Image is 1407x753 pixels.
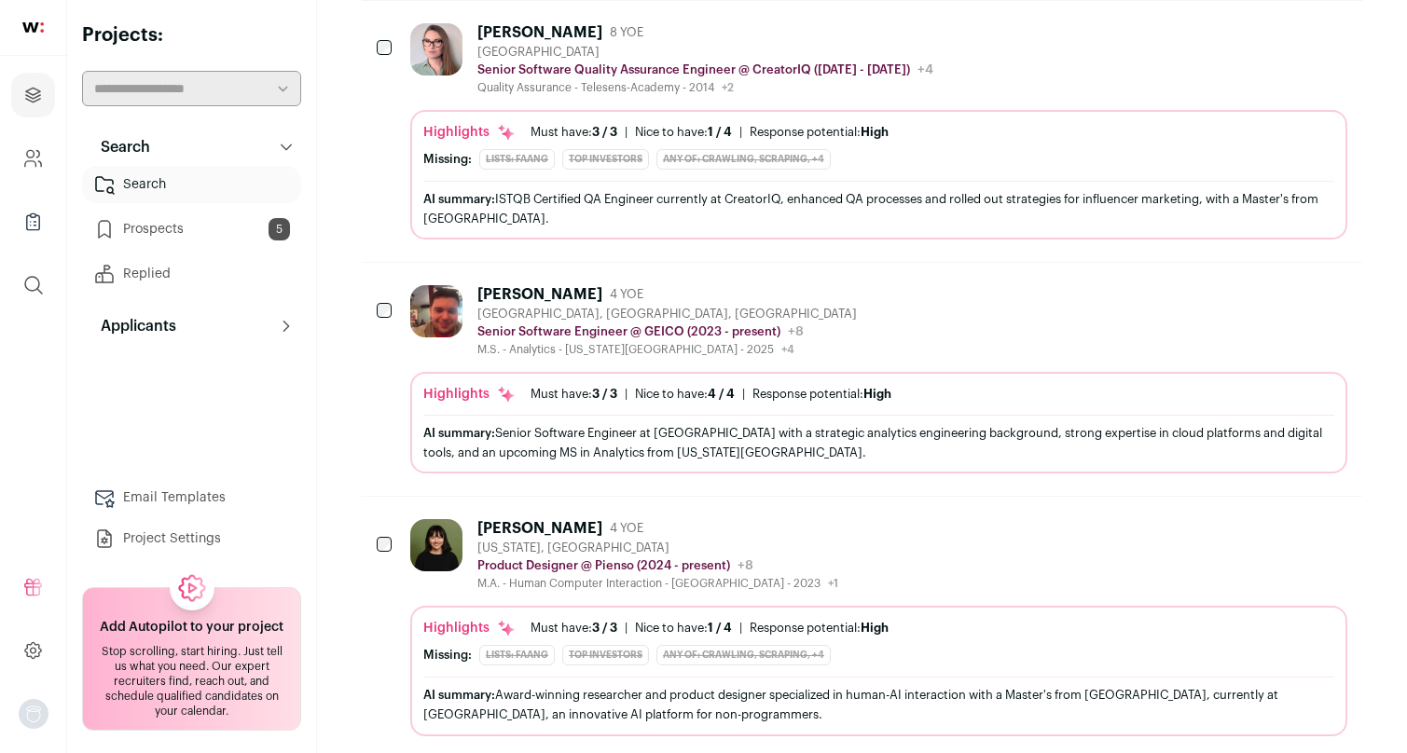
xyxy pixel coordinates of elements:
[861,622,889,634] span: High
[828,578,838,589] span: +1
[562,645,649,665] div: Top Investors
[22,22,44,33] img: wellfound-shorthand-0d5821cbd27db2630d0214b213865d53afaa358527fdda9d0ea32b1df1b89c2c.svg
[861,126,889,138] span: High
[635,387,735,402] div: Nice to have:
[479,645,555,665] div: Lists: FAANG
[477,23,602,42] div: [PERSON_NAME]
[477,324,780,339] p: Senior Software Engineer @ GEICO (2023 - present)
[423,193,495,205] span: AI summary:
[750,621,889,636] div: Response potential:
[863,388,891,400] span: High
[410,285,1347,473] a: [PERSON_NAME] 4 YOE [GEOGRAPHIC_DATA], [GEOGRAPHIC_DATA], [GEOGRAPHIC_DATA] Senior Software Engin...
[562,149,649,170] div: Top Investors
[82,308,301,345] button: Applicants
[410,23,1347,240] a: [PERSON_NAME] 8 YOE [GEOGRAPHIC_DATA] Senior Software Quality Assurance Engineer @ CreatorIQ ([DA...
[477,519,602,538] div: [PERSON_NAME]
[750,125,889,140] div: Response potential:
[788,325,804,338] span: +8
[477,307,857,322] div: [GEOGRAPHIC_DATA], [GEOGRAPHIC_DATA], [GEOGRAPHIC_DATA]
[410,285,462,337] img: 14270df5ee5aff336ee20173b7e31cb7992a8eeab563263be2ee9ce28cb8f047
[477,541,838,555] div: [US_STATE], [GEOGRAPHIC_DATA]
[423,619,516,637] div: Highlights
[82,587,301,731] a: Add Autopilot to your project Stop scrolling, start hiring. Just tell us what you need. Our exper...
[19,699,48,729] img: nopic.png
[19,699,48,729] button: Open dropdown
[752,387,891,402] div: Response potential:
[94,644,289,719] div: Stop scrolling, start hiring. Just tell us what you need. Our expert recruiters find, reach out, ...
[592,622,617,634] span: 3 / 3
[708,126,732,138] span: 1 / 4
[11,199,55,244] a: Company Lists
[11,136,55,181] a: Company and ATS Settings
[477,342,857,357] div: M.S. - Analytics - [US_STATE][GEOGRAPHIC_DATA] - 2025
[410,519,1347,735] a: [PERSON_NAME] 4 YOE [US_STATE], [GEOGRAPHIC_DATA] Product Designer @ Pienso (2024 - present) +8 M...
[531,621,617,636] div: Must have:
[100,618,283,637] h2: Add Autopilot to your project
[423,189,1334,228] div: ISTQB Certified QA Engineer currently at CreatorIQ, enhanced QA processes and rolled out strategi...
[423,423,1334,462] div: Senior Software Engineer at [GEOGRAPHIC_DATA] with a strategic analytics engineering background, ...
[82,166,301,203] a: Search
[82,479,301,516] a: Email Templates
[423,427,495,439] span: AI summary:
[423,123,516,142] div: Highlights
[635,621,732,636] div: Nice to have:
[656,149,831,170] div: Any of: crawling, scraping, +4
[477,45,933,60] div: [GEOGRAPHIC_DATA]
[592,126,617,138] span: 3 / 3
[90,315,176,337] p: Applicants
[531,125,617,140] div: Must have:
[410,23,462,75] img: 147e7929dec2b6785eaa93b972345b48e278d397c5f51eb2de0e30697d68c377.jpg
[269,218,290,240] span: 5
[531,387,617,402] div: Must have:
[423,385,516,404] div: Highlights
[656,645,831,665] div: Any of: crawling, scraping, +4
[592,388,617,400] span: 3 / 3
[477,285,602,304] div: [PERSON_NAME]
[477,576,838,591] div: M.A. - Human Computer Interaction - [GEOGRAPHIC_DATA] - 2023
[708,622,732,634] span: 1 / 4
[479,149,555,170] div: Lists: FAANG
[423,689,495,701] span: AI summary:
[722,82,734,93] span: +2
[738,559,753,572] span: +8
[11,73,55,117] a: Projects
[781,344,794,355] span: +4
[531,125,889,140] ul: | |
[82,129,301,166] button: Search
[82,520,301,557] a: Project Settings
[610,25,643,40] span: 8 YOE
[477,80,933,95] div: Quality Assurance - Telesens-Academy - 2014
[531,621,889,636] ul: | |
[423,685,1334,724] div: Award-winning researcher and product designer specialized in human-AI interaction with a Master's...
[477,558,730,573] p: Product Designer @ Pienso (2024 - present)
[82,22,301,48] h2: Projects:
[635,125,732,140] div: Nice to have:
[410,519,462,571] img: ef32ee31ec7bc319f062e121e55fa7f6721176b99e796ca519f17075e930c598.jpg
[610,521,643,536] span: 4 YOE
[82,255,301,293] a: Replied
[423,648,472,663] div: Missing:
[423,152,472,167] div: Missing:
[708,388,735,400] span: 4 / 4
[477,62,910,77] p: Senior Software Quality Assurance Engineer @ CreatorIQ ([DATE] - [DATE])
[90,136,150,158] p: Search
[917,63,933,76] span: +4
[531,387,891,402] ul: | |
[610,287,643,302] span: 4 YOE
[82,211,301,248] a: Prospects5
